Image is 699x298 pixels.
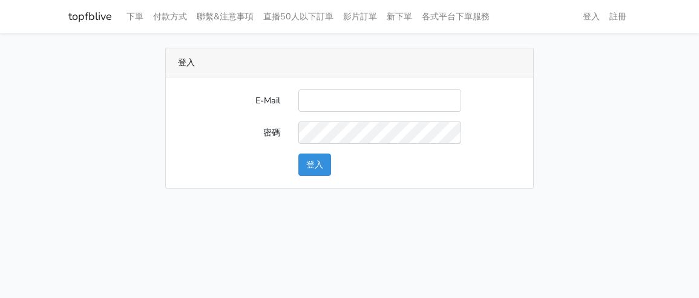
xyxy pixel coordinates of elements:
a: 註冊 [605,5,631,28]
a: 各式平台下單服務 [417,5,494,28]
div: 登入 [166,48,534,77]
label: E-Mail [169,89,289,112]
a: 登入 [578,5,605,28]
button: 登入 [298,154,331,176]
a: 下單 [122,5,148,28]
a: 付款方式 [148,5,192,28]
a: 新下單 [382,5,417,28]
a: 影片訂單 [338,5,382,28]
a: 直播50人以下訂單 [258,5,338,28]
label: 密碼 [169,121,289,144]
a: 聯繫&注意事項 [192,5,258,28]
a: topfblive [68,5,112,28]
